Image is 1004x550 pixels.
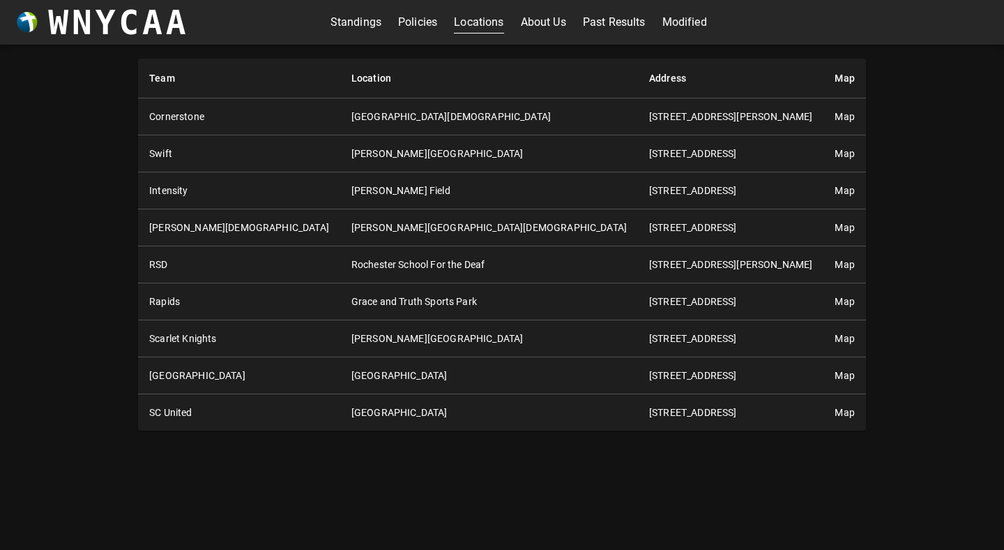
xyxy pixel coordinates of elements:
[638,172,823,209] td: [STREET_ADDRESS]
[835,296,854,307] a: Map
[340,320,638,357] td: [PERSON_NAME][GEOGRAPHIC_DATA]
[835,333,854,344] a: Map
[521,11,566,34] a: About Us
[398,11,437,34] a: Policies
[340,357,638,394] td: [GEOGRAPHIC_DATA]
[340,394,638,431] td: [GEOGRAPHIC_DATA]
[454,11,503,34] a: Locations
[835,407,854,418] a: Map
[138,59,340,98] th: Team
[638,98,823,135] td: [STREET_ADDRESS][PERSON_NAME]
[638,394,823,431] td: [STREET_ADDRESS]
[340,283,638,320] td: Grace and Truth Sports Park
[340,209,638,246] td: [PERSON_NAME][GEOGRAPHIC_DATA][DEMOGRAPHIC_DATA]
[638,246,823,283] td: [STREET_ADDRESS][PERSON_NAME]
[638,209,823,246] td: [STREET_ADDRESS]
[48,3,189,42] h3: WNYCAA
[138,172,340,209] th: Intensity
[340,98,638,135] td: [GEOGRAPHIC_DATA][DEMOGRAPHIC_DATA]
[138,320,340,357] th: Scarlet Knights
[835,148,854,159] a: Map
[17,12,38,33] img: wnycaaBall.png
[138,246,340,283] th: RSD
[340,135,638,172] td: [PERSON_NAME][GEOGRAPHIC_DATA]
[835,259,854,270] a: Map
[330,11,381,34] a: Standings
[340,59,638,98] th: Location
[138,283,340,320] th: Rapids
[138,98,340,135] th: Cornerstone
[138,394,340,431] th: SC United
[638,320,823,357] td: [STREET_ADDRESS]
[835,111,854,122] a: Map
[340,246,638,283] td: Rochester School For the Deaf
[638,357,823,394] td: [STREET_ADDRESS]
[138,357,340,394] th: [GEOGRAPHIC_DATA]
[662,11,707,34] a: Modified
[638,283,823,320] td: [STREET_ADDRESS]
[835,370,854,381] a: Map
[138,135,340,172] th: Swift
[638,59,823,98] th: Address
[835,222,854,233] a: Map
[823,59,865,98] th: Map
[583,11,646,34] a: Past Results
[138,209,340,246] th: [PERSON_NAME][DEMOGRAPHIC_DATA]
[638,135,823,172] td: [STREET_ADDRESS]
[835,185,854,196] a: Map
[340,172,638,209] td: [PERSON_NAME] Field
